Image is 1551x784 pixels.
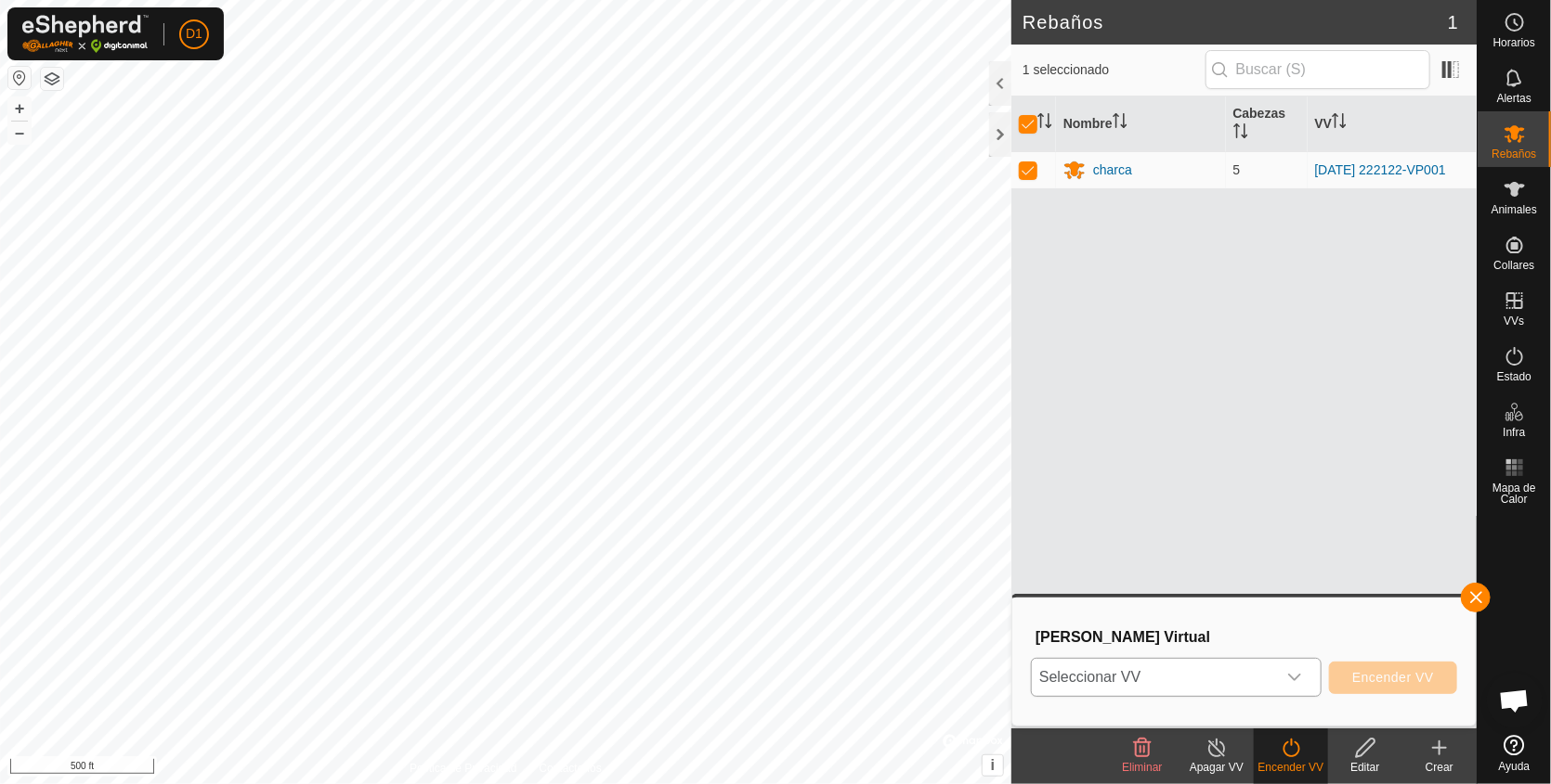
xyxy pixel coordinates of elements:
div: dropdown trigger [1276,659,1313,696]
span: Ayuda [1499,761,1531,772]
span: Collares [1493,260,1534,271]
a: Ayuda [1478,727,1551,779]
span: Infra [1503,427,1525,438]
button: – [8,122,31,144]
span: Rebaños [1492,148,1536,160]
p-sorticon: Activar para ordenar [1037,116,1052,131]
div: Crear [1402,759,1477,776]
span: 1 [1448,8,1458,36]
div: Encender VV [1254,759,1328,776]
p-sorticon: Activar para ordenar [1233,126,1248,141]
div: Chat abierto [1487,673,1543,728]
span: D1 [186,24,202,44]
span: 1 seleccionado [1023,60,1206,80]
a: Política de Privacidad [410,760,516,777]
p-sorticon: Activar para ordenar [1332,116,1347,131]
th: Cabezas [1226,96,1308,152]
span: Animales [1492,204,1537,215]
span: VVs [1504,315,1524,327]
span: i [991,757,995,773]
h2: Rebaños [1023,11,1448,33]
th: VV [1308,96,1478,152]
span: Horarios [1493,37,1535,48]
button: Encender VV [1329,662,1457,694]
th: Nombre [1056,96,1226,152]
p-sorticon: Activar para ordenar [1113,116,1127,131]
div: charca [1093,161,1132,180]
a: [DATE] 222122-VP001 [1315,162,1446,177]
button: Capas del Mapa [41,68,63,90]
img: Logo Gallagher [22,15,149,53]
span: Encender VV [1352,670,1434,685]
input: Buscar (S) [1206,50,1430,89]
h3: [PERSON_NAME] Virtual [1036,628,1457,646]
span: Seleccionar VV [1032,659,1276,696]
span: Estado [1497,371,1531,382]
div: Apagar VV [1180,759,1254,776]
button: Restablecer Mapa [8,67,31,89]
span: 5 [1233,162,1241,177]
div: Editar [1328,759,1402,776]
a: Contáctenos [540,760,602,777]
span: Eliminar [1122,761,1162,774]
span: Alertas [1497,93,1531,104]
button: i [983,755,1003,776]
span: Mapa de Calor [1482,482,1546,505]
button: + [8,97,31,120]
